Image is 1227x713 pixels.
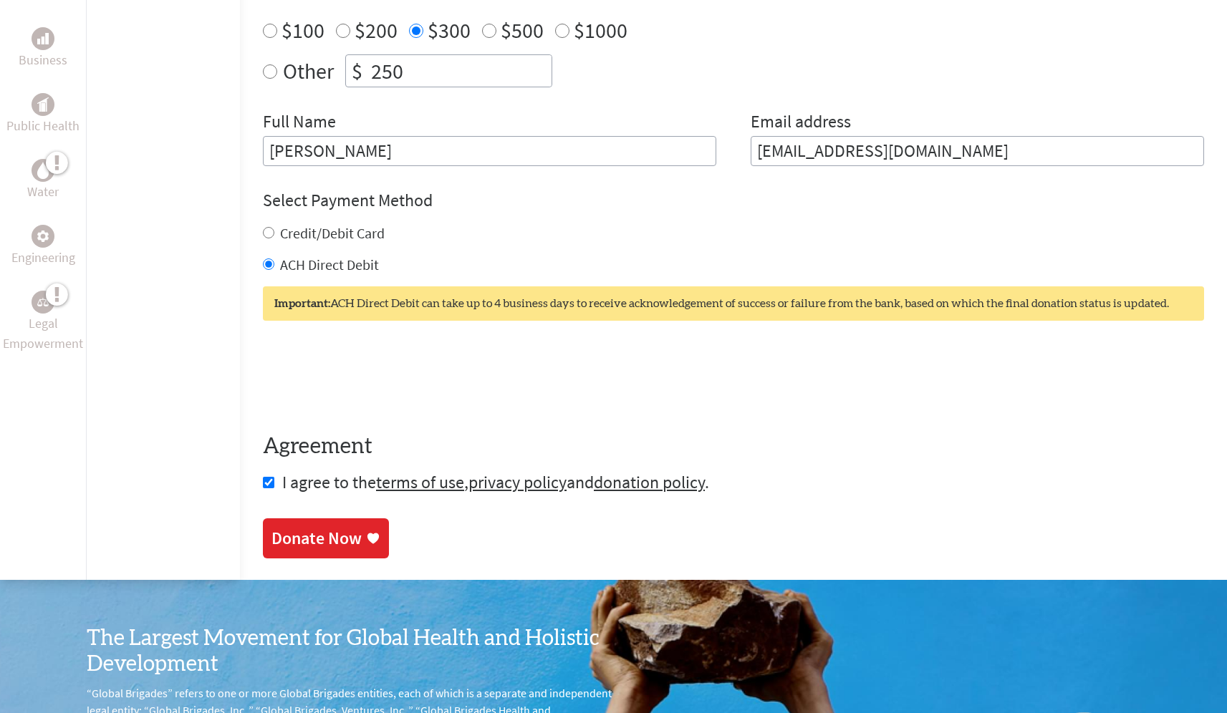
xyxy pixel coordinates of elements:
[37,231,49,242] img: Engineering
[263,189,1204,212] h4: Select Payment Method
[574,16,627,44] label: $1000
[501,16,544,44] label: $500
[263,286,1204,321] div: ACH Direct Debit can take up to 4 business days to receive acknowledgement of success or failure ...
[263,136,716,166] input: Enter Full Name
[751,136,1204,166] input: Your Email
[32,27,54,50] div: Business
[11,248,75,268] p: Engineering
[282,16,324,44] label: $100
[274,298,330,309] strong: Important:
[594,471,705,493] a: donation policy
[263,518,389,558] a: Donate Now
[428,16,471,44] label: $300
[263,110,336,136] label: Full Name
[376,471,464,493] a: terms of use
[263,349,481,405] iframe: reCAPTCHA
[355,16,398,44] label: $200
[283,54,334,87] label: Other
[751,110,851,136] label: Email address
[280,256,379,273] label: ACH Direct Debit
[32,291,54,314] div: Legal Empowerment
[27,159,59,202] a: WaterWater
[6,93,80,136] a: Public HealthPublic Health
[11,225,75,268] a: EngineeringEngineering
[27,182,59,202] p: Water
[3,314,83,354] p: Legal Empowerment
[37,97,49,112] img: Public Health
[6,116,80,136] p: Public Health
[280,224,385,242] label: Credit/Debit Card
[346,55,368,87] div: $
[37,33,49,44] img: Business
[19,27,67,70] a: BusinessBusiness
[263,434,1204,460] h4: Agreement
[32,159,54,182] div: Water
[37,298,49,306] img: Legal Empowerment
[468,471,567,493] a: privacy policy
[32,93,54,116] div: Public Health
[37,163,49,179] img: Water
[368,55,552,87] input: Enter Amount
[3,291,83,354] a: Legal EmpowermentLegal Empowerment
[87,626,614,677] h3: The Largest Movement for Global Health and Holistic Development
[19,50,67,70] p: Business
[282,471,709,493] span: I agree to the , and .
[271,527,362,550] div: Donate Now
[32,225,54,248] div: Engineering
